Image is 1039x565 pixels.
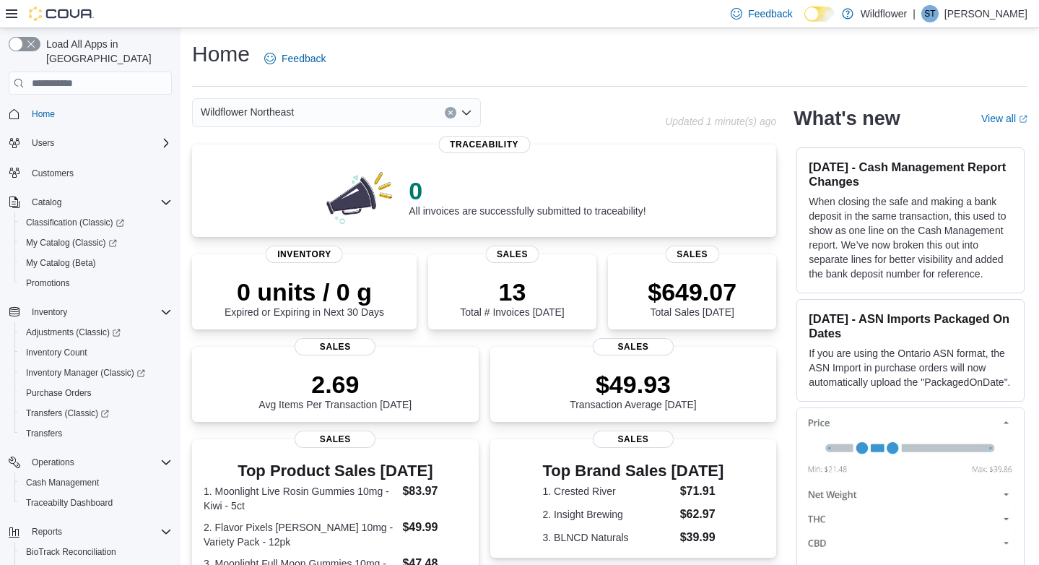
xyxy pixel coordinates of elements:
span: Inventory Count [26,347,87,358]
div: Total Sales [DATE] [648,277,736,318]
a: Transfers (Classic) [20,405,115,422]
img: Cova [29,7,94,21]
a: My Catalog (Beta) [20,254,102,272]
span: Inventory [266,246,343,263]
span: Inventory Manager (Classic) [20,364,172,381]
span: Sales [295,338,375,355]
button: Inventory [3,302,178,322]
span: BioTrack Reconciliation [26,546,116,558]
dd: $71.91 [680,483,724,500]
span: Load All Apps in [GEOGRAPHIC_DATA] [40,37,172,66]
span: Sales [665,246,719,263]
p: $49.93 [570,370,697,399]
p: When closing the safe and making a bank deposit in the same transaction, this used to show as one... [809,194,1012,281]
span: Home [26,105,172,123]
button: Promotions [14,273,178,293]
button: Inventory Count [14,342,178,363]
span: Purchase Orders [26,387,92,399]
span: Inventory Count [20,344,172,361]
span: My Catalog (Beta) [20,254,172,272]
span: Inventory Manager (Classic) [26,367,145,379]
span: Catalog [26,194,172,211]
p: Wildflower [861,5,908,22]
dt: 1. Moonlight Live Rosin Gummies 10mg - Kiwi - 5ct [204,484,396,513]
div: Expired or Expiring in Next 30 Days [225,277,384,318]
a: Purchase Orders [20,384,97,402]
p: 0 units / 0 g [225,277,384,306]
span: Users [26,134,172,152]
span: My Catalog (Beta) [26,257,96,269]
dd: $39.99 [680,529,724,546]
button: Transfers [14,423,178,444]
div: Avg Items Per Transaction [DATE] [258,370,412,410]
span: Home [32,108,55,120]
span: Adjustments (Classic) [20,324,172,341]
span: Customers [32,168,74,179]
p: Updated 1 minute(s) ago [665,116,776,127]
button: My Catalog (Beta) [14,253,178,273]
button: Traceabilty Dashboard [14,493,178,513]
span: Cash Management [20,474,172,491]
div: Transaction Average [DATE] [570,370,697,410]
span: Sales [295,431,375,448]
span: Classification (Classic) [20,214,172,231]
button: Clear input [445,107,456,118]
p: | [913,5,916,22]
h2: What's new [794,107,900,130]
button: Operations [3,452,178,473]
span: Operations [32,457,74,468]
p: [PERSON_NAME] [944,5,1027,22]
p: 2.69 [258,370,412,399]
span: Purchase Orders [20,384,172,402]
span: Customers [26,163,172,181]
a: Traceabilty Dashboard [20,494,118,512]
span: Sales [593,431,674,448]
button: BioTrack Reconciliation [14,542,178,562]
a: Transfers (Classic) [14,403,178,423]
a: Promotions [20,275,76,292]
h1: Home [192,40,250,69]
h3: [DATE] - ASN Imports Packaged On Dates [809,311,1012,340]
span: My Catalog (Classic) [26,237,117,249]
p: 13 [460,277,564,306]
dd: $62.97 [680,506,724,523]
button: Inventory [26,303,73,321]
span: Transfers (Classic) [26,407,109,419]
dt: 1. Crested River [543,484,674,499]
span: Cash Management [26,477,99,488]
button: Customers [3,162,178,183]
button: Catalog [26,194,67,211]
a: Home [26,105,61,123]
span: Operations [26,454,172,471]
button: Purchase Orders [14,383,178,403]
span: Adjustments (Classic) [26,327,121,338]
dd: $49.99 [402,519,466,536]
a: Inventory Manager (Classic) [14,363,178,383]
p: 0 [409,176,645,205]
span: Classification (Classic) [26,217,124,228]
img: 0 [323,168,398,225]
span: BioTrack Reconciliation [20,543,172,561]
span: Inventory [26,303,172,321]
a: My Catalog (Classic) [14,233,178,253]
h3: Top Product Sales [DATE] [204,462,467,480]
span: Transfers (Classic) [20,405,172,422]
span: Sales [485,246,539,263]
div: Sarah Tahir [921,5,939,22]
span: Sales [593,338,674,355]
button: Operations [26,454,80,471]
span: Transfers [26,428,62,439]
h3: Top Brand Sales [DATE] [543,462,724,480]
dt: 2. Flavor Pixels [PERSON_NAME] 10mg - Variety Pack - 12pk [204,520,396,549]
a: Adjustments (Classic) [20,324,126,341]
input: Dark Mode [804,7,835,22]
a: View allExternal link [981,113,1027,124]
button: Reports [26,523,68,540]
dd: $83.97 [402,483,466,500]
dt: 3. BLNCD Naturals [543,530,674,545]
h3: [DATE] - Cash Management Report Changes [809,160,1012,189]
button: Catalog [3,192,178,212]
a: Transfers [20,425,68,442]
a: Inventory Count [20,344,93,361]
div: All invoices are successfully submitted to traceability! [409,176,645,217]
